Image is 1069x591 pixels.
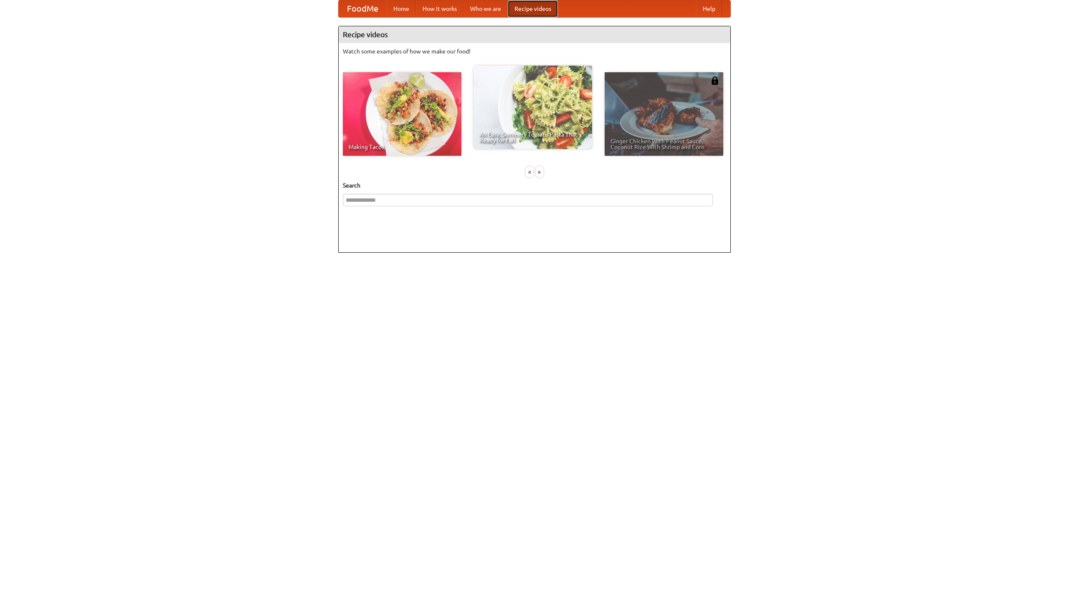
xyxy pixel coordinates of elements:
a: Recipe videos [508,0,558,17]
h5: Search [343,181,726,190]
a: FoodMe [339,0,387,17]
span: An Easy, Summery Tomato Pasta That's Ready for Fall [479,132,586,143]
p: Watch some examples of how we make our food! [343,47,726,56]
a: Making Tacos [343,72,461,156]
a: Help [696,0,722,17]
img: 483408.png [711,76,719,85]
h4: Recipe videos [339,26,730,43]
div: « [526,167,533,177]
span: Making Tacos [349,144,456,150]
a: An Easy, Summery Tomato Pasta That's Ready for Fall [474,66,592,149]
div: » [536,167,543,177]
a: How it works [416,0,464,17]
a: Home [387,0,416,17]
a: Who we are [464,0,508,17]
